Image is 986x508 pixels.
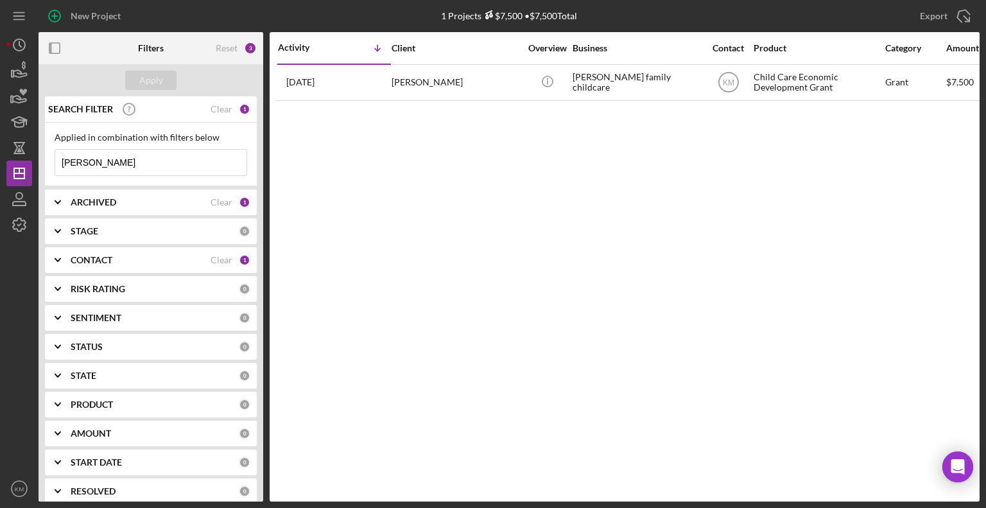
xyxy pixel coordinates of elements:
b: STATE [71,371,96,381]
div: Apply [139,71,163,90]
div: Clear [211,104,232,114]
div: New Project [71,3,121,29]
div: Grant [885,66,945,100]
b: SENTIMENT [71,313,121,323]
button: Export [907,3,980,29]
text: KM [723,78,734,87]
div: Overview [523,43,571,53]
b: RESOLVED [71,486,116,496]
div: Business [573,43,701,53]
div: 0 [239,399,250,410]
div: 0 [239,370,250,381]
div: Activity [278,42,334,53]
button: New Project [39,3,134,29]
div: Category [885,43,945,53]
div: 0 [239,457,250,468]
b: STATUS [71,342,103,352]
div: Product [754,43,882,53]
button: Apply [125,71,177,90]
div: [PERSON_NAME] family childcare [573,66,701,100]
div: 1 Projects • $7,500 Total [441,10,577,21]
div: Child Care Economic Development Grant [754,66,882,100]
div: Export [920,3,947,29]
div: 0 [239,341,250,353]
div: 1 [239,254,250,266]
div: 0 [239,283,250,295]
b: CONTACT [71,255,112,265]
div: 0 [239,312,250,324]
button: KM [6,476,32,502]
span: $7,500 [946,76,974,87]
b: RISK RATING [71,284,125,294]
div: Contact [704,43,752,53]
div: 3 [244,42,257,55]
div: Applied in combination with filters below [55,132,247,143]
div: [PERSON_NAME] [392,66,520,100]
div: 0 [239,486,250,497]
div: 1 [239,103,250,115]
b: START DATE [71,457,122,468]
b: SEARCH FILTER [48,104,113,114]
b: PRODUCT [71,399,113,410]
text: KM [15,486,24,493]
div: Client [392,43,520,53]
time: 2025-07-15 17:22 [286,77,315,87]
div: Open Intercom Messenger [942,451,973,482]
div: 0 [239,225,250,237]
div: $7,500 [481,10,523,21]
b: STAGE [71,226,98,236]
b: ARCHIVED [71,197,116,207]
div: 0 [239,428,250,439]
b: AMOUNT [71,428,111,439]
b: Filters [138,43,164,53]
div: Clear [211,197,232,207]
div: Reset [216,43,238,53]
div: Clear [211,255,232,265]
div: 1 [239,197,250,208]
